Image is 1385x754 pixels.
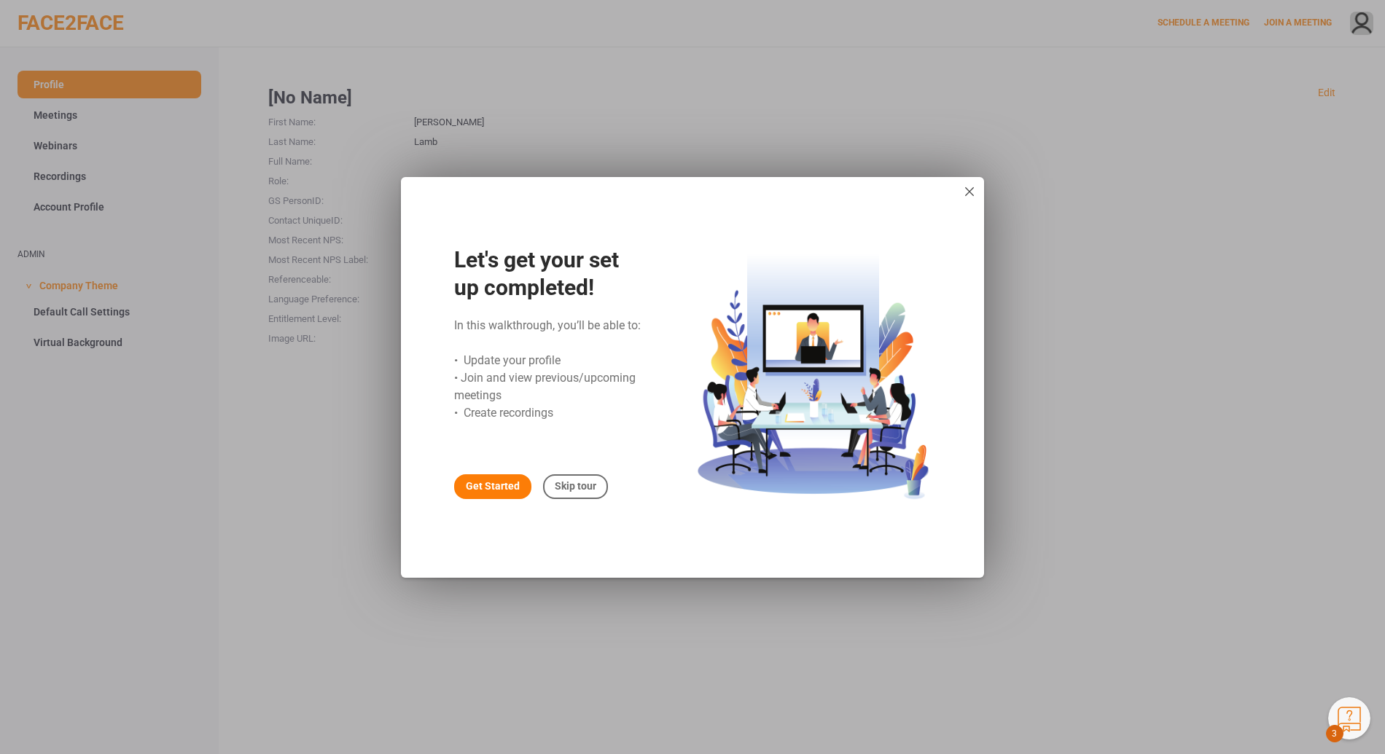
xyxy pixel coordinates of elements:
div: ∑aåāБδ ⷺ [6,6,213,20]
span: 3 [1326,725,1343,742]
div: close [962,184,977,199]
div: ∑aåāБδ ⷺ [6,20,213,34]
div: Get Started [454,474,531,499]
td: In this walkthrough, you’ll be able to: • Update your profile • Join and view previous/upcoming m... [453,177,641,578]
button: Knowledge Center Bot, also known as KC Bot is an onboarding assistant that allows you to see the ... [1328,697,1370,739]
div: Skip tour [543,474,608,499]
span: Let's get your set up completed! [454,247,619,300]
img: 529f8e19-6579-4d44-ac2b-6317457d1a0c.png [687,240,939,514]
